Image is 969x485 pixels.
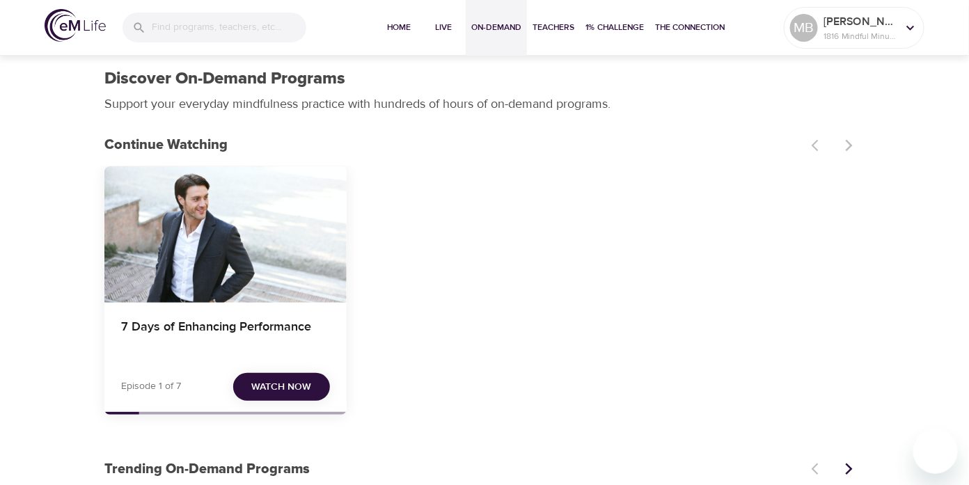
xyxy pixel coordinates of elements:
p: 1816 Mindful Minutes [824,30,897,42]
span: Watch Now [252,379,312,396]
span: 1% Challenge [585,20,644,35]
h1: Discover On-Demand Programs [104,69,345,89]
p: Support your everyday mindfulness practice with hundreds of hours of on-demand programs. [104,95,627,113]
p: Episode 1 of 7 [121,379,181,394]
button: 7 Days of Enhancing Performance [104,166,347,303]
span: On-Demand [471,20,521,35]
img: logo [45,9,106,42]
p: Trending On-Demand Programs [104,459,803,479]
span: Teachers [533,20,574,35]
span: The Connection [655,20,725,35]
input: Find programs, teachers, etc... [152,13,306,42]
iframe: Button to launch messaging window [913,429,958,474]
p: [PERSON_NAME] [824,13,897,30]
h4: 7 Days of Enhancing Performance [121,319,330,353]
div: MB [790,14,818,42]
button: Watch Now [233,373,330,401]
span: Home [382,20,416,35]
span: Live [427,20,460,35]
button: Next items [834,454,865,484]
h3: Continue Watching [104,137,803,153]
